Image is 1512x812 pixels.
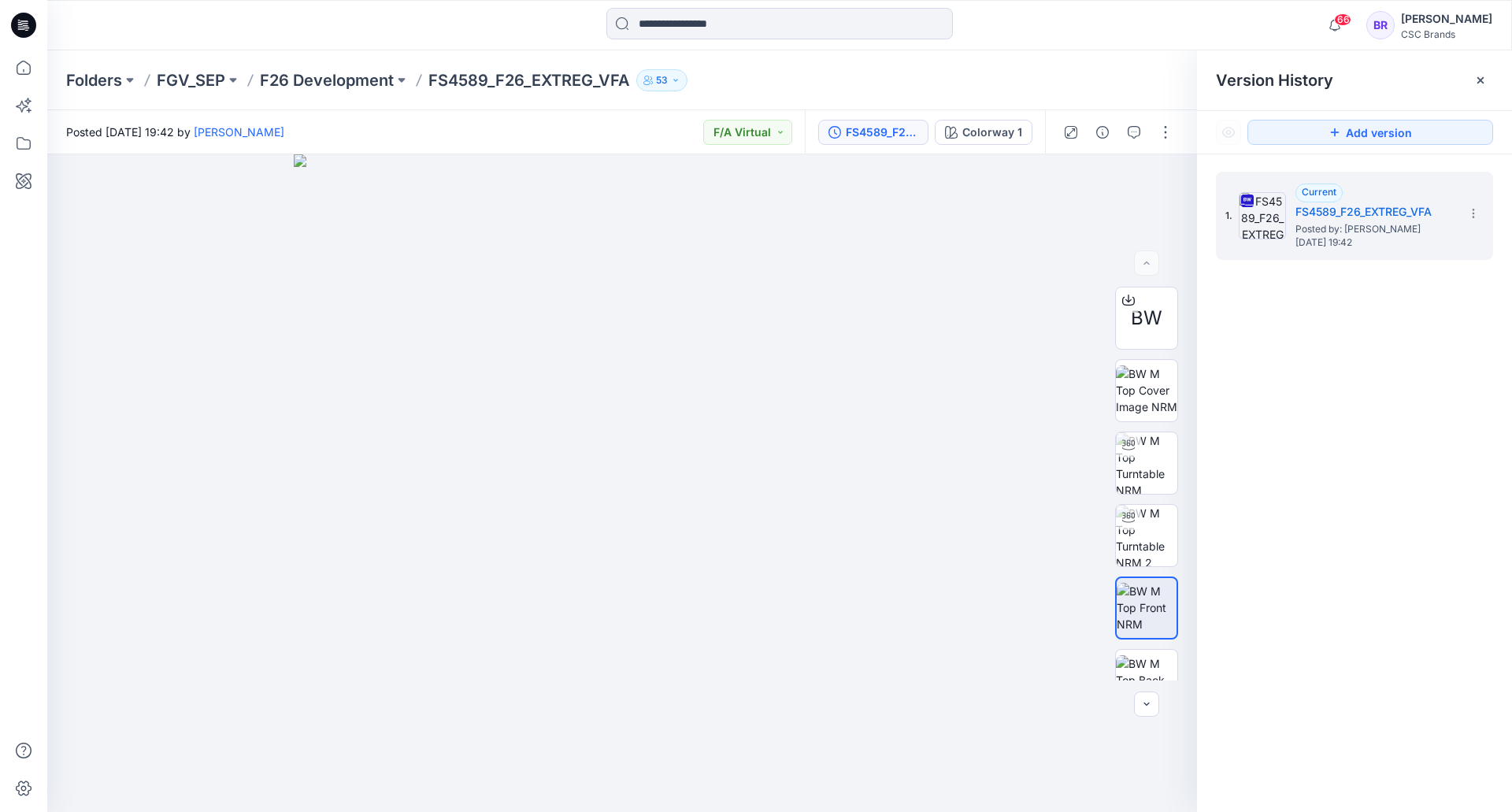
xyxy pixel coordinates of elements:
[66,69,122,91] a: Folders
[935,120,1032,145] button: Colorway 1
[1216,120,1241,145] button: Show Hidden Versions
[1366,11,1395,39] div: BR
[1295,237,1453,248] span: [DATE] 19:42
[1116,655,1177,705] img: BW M Top Back NRM
[1239,192,1286,239] img: FS4589_F26_EXTREG_VFA
[66,124,284,140] span: Posted [DATE] 19:42 by
[656,72,668,89] p: 53
[636,69,687,91] button: 53
[1116,505,1177,566] img: BW M Top Turntable NRM 2
[1401,28,1492,40] div: CSC Brands
[1131,304,1162,332] span: BW
[1090,120,1115,145] button: Details
[1302,186,1336,198] span: Current
[846,124,918,141] div: FS4589_F26_EXTREG_VFA
[1117,583,1177,632] img: BW M Top Front NRM
[260,69,394,91] a: F26 Development
[157,69,225,91] a: FGV_SEP
[818,120,928,145] button: FS4589_F26_EXTREG_VFA
[1295,221,1453,237] span: Posted by: Bapu Ramachandra
[1225,209,1232,223] span: 1.
[1247,120,1493,145] button: Add version
[1334,13,1351,26] span: 66
[1295,202,1453,221] h5: FS4589_F26_EXTREG_VFA
[194,125,284,139] a: [PERSON_NAME]
[1116,432,1177,494] img: BW M Top Turntable NRM
[1116,365,1177,415] img: BW M Top Cover Image NRM
[962,124,1022,141] div: Colorway 1
[1216,71,1333,90] span: Version History
[1474,74,1487,87] button: Close
[294,154,951,812] img: eyJhbGciOiJIUzI1NiIsImtpZCI6IjAiLCJzbHQiOiJzZXMiLCJ0eXAiOiJKV1QifQ.eyJkYXRhIjp7InR5cGUiOiJzdG9yYW...
[428,69,630,91] p: FS4589_F26_EXTREG_VFA
[1401,9,1492,28] div: [PERSON_NAME]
